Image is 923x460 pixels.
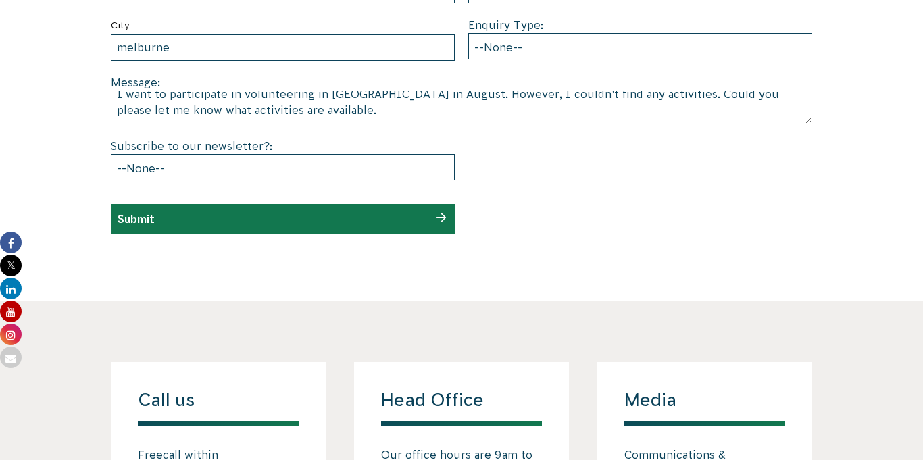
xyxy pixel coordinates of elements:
[118,213,155,225] input: Submit
[468,17,812,59] div: Enquiry Type:
[111,138,455,180] div: Subscribe to our newsletter?:
[111,17,455,34] label: City
[381,389,542,426] h4: Head Office
[624,389,785,426] h4: Media
[468,33,812,59] select: Enquiry Type
[138,389,299,426] h4: Call us
[111,74,812,124] div: Message:
[111,154,455,180] select: Subscribe to our newsletter?
[468,138,674,190] iframe: reCAPTCHA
